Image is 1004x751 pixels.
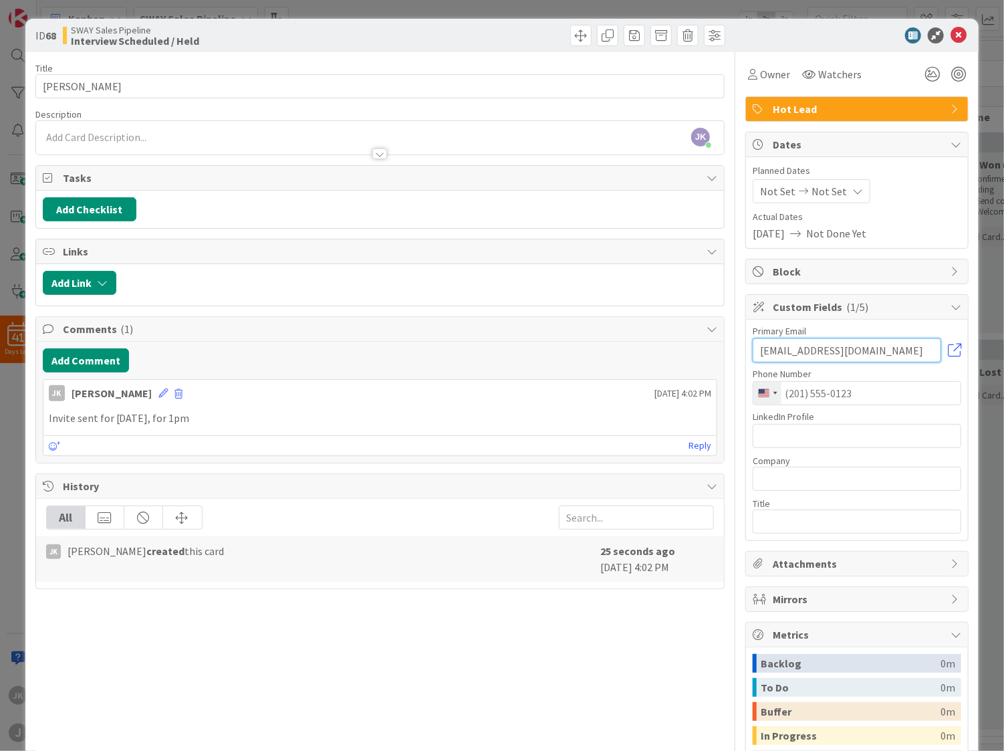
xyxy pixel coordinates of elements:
[811,183,847,199] span: Not Set
[760,66,790,82] span: Owner
[773,627,944,643] span: Metrics
[753,326,961,336] div: Primary Email
[147,544,185,558] b: created
[691,128,710,146] span: JK
[753,412,961,421] div: LinkedIn Profile
[846,300,868,314] span: ( 1/5 )
[761,678,940,697] div: To Do
[773,556,944,572] span: Attachments
[71,35,200,46] b: Interview Scheduled / Held
[35,108,82,120] span: Description
[761,654,940,673] div: Backlog
[121,322,134,336] span: ( 1 )
[753,381,961,405] input: (201) 555-0123
[753,455,790,467] label: Company
[43,271,116,295] button: Add Link
[63,170,701,186] span: Tasks
[43,348,129,372] button: Add Comment
[63,243,701,259] span: Links
[753,225,785,241] span: [DATE]
[68,543,225,559] span: [PERSON_NAME] this card
[46,544,61,559] div: JK
[753,210,961,224] span: Actual Dates
[753,382,781,405] button: Change country, selected United States
[773,591,944,607] span: Mirrors
[753,164,961,178] span: Planned Dates
[43,197,136,221] button: Add Checklist
[940,678,955,697] div: 0m
[600,544,675,558] b: 25 seconds ago
[49,385,65,401] div: JK
[761,702,940,721] div: Buffer
[806,225,866,241] span: Not Done Yet
[753,369,961,379] div: Phone Number
[818,66,862,82] span: Watchers
[45,29,56,42] b: 68
[940,726,955,745] div: 0m
[71,25,200,35] span: SWAY Sales Pipeline
[940,702,955,721] div: 0m
[753,498,770,510] label: Title
[72,385,152,401] div: [PERSON_NAME]
[35,27,56,43] span: ID
[35,74,725,98] input: type card name here...
[35,62,53,74] label: Title
[600,543,714,575] div: [DATE] 4:02 PM
[654,387,711,401] span: [DATE] 4:02 PM
[773,263,944,280] span: Block
[760,183,795,199] span: Not Set
[761,726,940,745] div: In Progress
[63,321,701,337] span: Comments
[773,101,944,117] span: Hot Lead
[559,506,714,530] input: Search...
[773,299,944,315] span: Custom Fields
[47,506,86,529] div: All
[49,411,712,426] p: Invite sent for [DATE], for 1pm
[940,654,955,673] div: 0m
[63,478,701,494] span: History
[773,136,944,152] span: Dates
[688,437,711,454] a: Reply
